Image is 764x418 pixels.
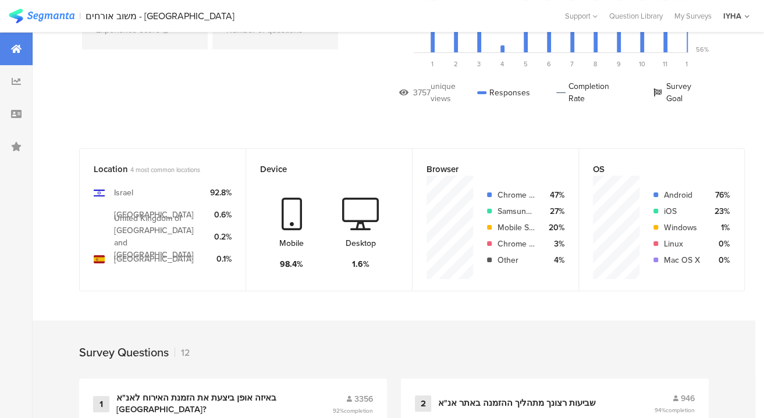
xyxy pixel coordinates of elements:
[709,221,730,234] div: 1%
[454,59,458,69] span: 2
[603,10,669,22] a: Question Library
[114,212,201,261] div: United Kingdom of [GEOGRAPHIC_DATA] and [GEOGRAPHIC_DATA]
[431,59,433,69] span: 1
[666,406,695,415] span: completion
[664,205,700,217] div: iOS
[709,189,730,201] div: 76%
[415,395,431,412] div: 2
[663,59,667,69] span: 11
[565,7,598,25] div: Support
[556,80,627,105] div: Completion Rate
[594,59,597,69] span: 8
[280,258,303,270] div: 98.4%
[709,205,730,217] div: 23%
[354,393,373,405] span: 3356
[655,406,695,415] span: 94%
[544,189,564,201] div: 47%
[669,10,717,22] a: My Surveys
[639,59,645,69] span: 10
[86,10,234,22] div: משוב אורחים - [GEOGRAPHIC_DATA]
[498,221,535,234] div: Mobile Safari
[593,163,711,176] div: OS
[664,221,700,234] div: Windows
[352,258,369,270] div: 1.6%
[709,254,730,266] div: 0%
[114,187,133,199] div: Israel
[547,59,551,69] span: 6
[438,398,596,409] div: שביעות רצונך מתהליך ההזמנה באתר אנ"א
[685,59,692,69] span: 12
[175,346,190,359] div: 12
[93,396,109,412] div: 1
[681,392,695,405] span: 946
[544,221,564,234] div: 20%
[114,209,194,221] div: [GEOGRAPHIC_DATA]
[333,406,373,415] span: 92%
[498,238,535,250] div: Chrome Mobile iOS
[617,59,621,69] span: 9
[427,163,545,176] div: Browser
[498,254,535,266] div: Other
[279,237,304,249] div: Mobile
[498,189,535,201] div: Chrome Mobile
[696,45,709,54] div: 56%
[413,87,431,99] div: 3757
[500,59,504,69] span: 4
[210,231,232,243] div: 0.2%
[9,9,74,23] img: segmanta logo
[653,80,709,105] div: Survey Goal
[664,238,700,250] div: Linux
[116,392,304,415] div: באיזה אופן ביצעת את הזמנת האירוח לאנ"א [GEOGRAPHIC_DATA]?
[723,10,741,22] div: IYHA
[79,344,169,361] div: Survey Questions
[570,59,574,69] span: 7
[664,254,700,266] div: Mac OS X
[210,187,232,199] div: 92.8%
[524,59,528,69] span: 5
[431,80,477,105] div: unique views
[260,163,379,176] div: Device
[544,254,564,266] div: 4%
[477,80,530,105] div: Responses
[210,253,232,265] div: 0.1%
[344,406,373,415] span: completion
[477,59,481,69] span: 3
[664,189,700,201] div: Android
[79,9,81,23] div: |
[94,163,212,176] div: Location
[346,237,376,249] div: Desktop
[498,205,535,217] div: Samsung Internet
[709,238,730,250] div: 0%
[544,238,564,250] div: 3%
[114,253,194,265] div: [GEOGRAPHIC_DATA]
[210,209,232,221] div: 0.6%
[130,165,200,174] span: 4 most common locations
[544,205,564,217] div: 27%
